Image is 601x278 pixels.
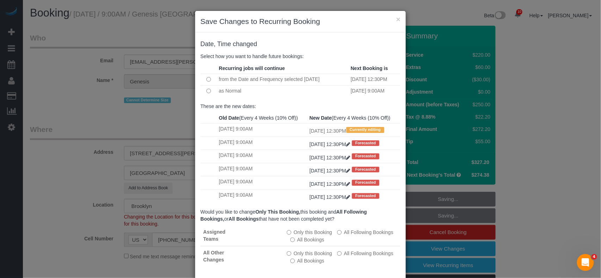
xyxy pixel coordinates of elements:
a: [DATE] 12:30PM [310,168,352,173]
label: All other bookings in the series will remain the same. [287,229,332,236]
strong: Recurring jobs will continue [219,65,285,71]
td: [DATE] 9:00AM [349,85,401,97]
label: This and all the bookings after it will be changed. [337,229,394,236]
span: Forecasted [352,153,380,159]
input: All Following Bookings [337,251,342,256]
th: (Every 4 Weeks (10% Off)) [217,113,308,124]
p: Would you like to change this booking and or that have not been completed yet? [200,208,401,222]
label: All bookings that have not been completed yet will be changed. [290,236,324,243]
strong: Next Booking is [351,65,388,71]
td: [DATE] 9:00AM [217,176,308,189]
strong: Old Date [219,115,239,121]
label: This and all the bookings after it will be changed. [337,250,394,257]
strong: Assigned Teams [203,229,225,242]
button: × [396,15,401,23]
span: Forecasted [352,167,380,172]
input: All Bookings [290,259,295,263]
a: [DATE] 12:30PM [310,181,352,187]
span: 4 [591,254,597,260]
td: [DATE] 9:00AM [217,189,308,202]
input: Only this Booking [287,230,291,235]
a: [DATE] 12:30PM [310,155,352,160]
span: Forecasted [352,140,380,146]
p: These are the new dates: [200,103,401,110]
td: [DATE] 12:30PM [308,124,401,137]
h3: Save Changes to Recurring Booking [200,16,401,27]
input: All Following Bookings [337,230,342,235]
td: as Normal [217,85,349,97]
input: All Bookings [290,238,295,242]
span: Forecasted [352,193,380,199]
a: [DATE] 12:30PM [310,141,352,147]
td: [DATE] 12:30PM [349,74,401,85]
h4: changed [200,41,401,48]
td: [DATE] 9:00AM [217,137,308,150]
span: Date, Time [200,40,231,48]
td: [DATE] 9:00AM [217,150,308,163]
iframe: Intercom live chat [577,254,594,271]
td: [DATE] 9:00AM [217,163,308,176]
input: Only this Booking [287,251,291,256]
strong: New Date [310,115,332,121]
b: All Bookings [229,216,259,222]
span: Forecasted [352,180,380,185]
strong: All Other Changes [203,250,224,263]
label: All bookings that have not been completed yet will be changed. [290,257,324,264]
a: [DATE] 12:30PM [310,194,352,200]
td: from the Date and Frequency selected [DATE] [217,74,349,85]
label: All other bookings in the series will remain the same. [287,250,332,257]
th: (Every 4 Weeks (10% Off)) [308,113,401,124]
td: [DATE] 9:00AM [217,124,308,137]
b: Only This Booking, [255,209,300,215]
span: Currently editing [346,127,384,133]
p: Select how you want to handle future bookings: [200,53,401,60]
